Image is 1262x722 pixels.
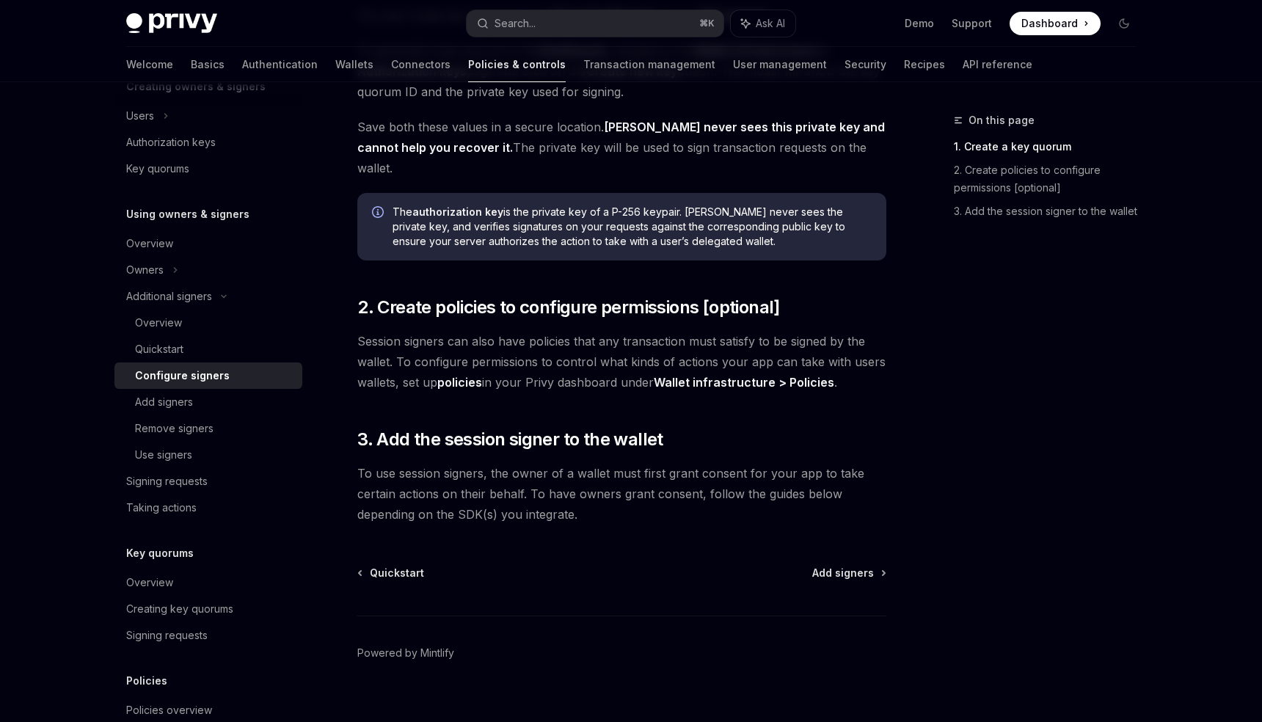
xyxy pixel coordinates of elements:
a: Overview [114,230,302,257]
a: Demo [905,16,934,31]
strong: authorization key [412,205,503,218]
div: Overview [126,235,173,252]
div: Overview [135,314,182,332]
span: Add signers [812,566,874,580]
a: Support [952,16,992,31]
span: 3. Add the session signer to the wallet [357,428,663,451]
div: Use signers [135,446,192,464]
a: Dashboard [1010,12,1101,35]
span: Dashboard [1021,16,1078,31]
a: 1. Create a key quorum [954,135,1148,158]
a: 3. Add the session signer to the wallet [954,200,1148,223]
a: Add signers [114,389,302,415]
div: Quickstart [135,340,183,358]
a: Policies & controls [468,47,566,82]
div: Policies overview [126,701,212,719]
span: Quickstart [370,566,424,580]
h5: Using owners & signers [126,205,249,223]
a: Overview [114,310,302,336]
span: Session signers can also have policies that any transaction must satisfy to be signed by the wall... [357,331,886,393]
a: Quickstart [359,566,424,580]
div: Owners [126,261,164,279]
div: Configure signers [135,367,230,384]
span: To use session signers, the owner of a wallet must first grant consent for your app to take certa... [357,463,886,525]
a: Transaction management [583,47,715,82]
span: 2. Create policies to configure permissions [optional] [357,296,780,319]
a: Authorization keys [114,129,302,156]
svg: Info [372,206,387,221]
button: Search...⌘K [467,10,723,37]
span: Save both these values in a secure location. The private key will be used to sign transaction req... [357,117,886,178]
div: Search... [495,15,536,32]
div: Remove signers [135,420,214,437]
strong: Wallet infrastructure > Policies [654,375,834,390]
a: Signing requests [114,622,302,649]
div: Signing requests [126,473,208,490]
div: Key quorums [126,160,189,178]
a: Basics [191,47,225,82]
a: Creating key quorums [114,596,302,622]
div: Taking actions [126,499,197,517]
a: Taking actions [114,495,302,521]
h5: Key quorums [126,544,194,562]
a: Powered by Mintlify [357,646,454,660]
h5: Policies [126,672,167,690]
div: Authorization keys [126,134,216,151]
a: Overview [114,569,302,596]
a: Authentication [242,47,318,82]
div: Users [126,107,154,125]
a: Wallets [335,47,373,82]
a: Remove signers [114,415,302,442]
a: 2. Create policies to configure permissions [optional] [954,158,1148,200]
a: Key quorums [114,156,302,182]
span: The is the private key of a P-256 keypair. [PERSON_NAME] never sees the private key, and verifies... [393,205,872,249]
div: Overview [126,574,173,591]
a: Add signers [812,566,885,580]
button: Ask AI [731,10,795,37]
img: dark logo [126,13,217,34]
div: Additional signers [126,288,212,305]
div: Creating key quorums [126,600,233,618]
div: Signing requests [126,627,208,644]
button: Toggle dark mode [1112,12,1136,35]
div: Add signers [135,393,193,411]
a: API reference [963,47,1032,82]
a: Connectors [391,47,451,82]
a: policies [437,375,482,390]
span: Ask AI [756,16,785,31]
strong: [PERSON_NAME] never sees this private key and cannot help you recover it. [357,120,885,155]
a: Recipes [904,47,945,82]
a: Signing requests [114,468,302,495]
a: Configure signers [114,362,302,389]
a: Quickstart [114,336,302,362]
a: Security [845,47,886,82]
span: ⌘ K [699,18,715,29]
span: On this page [969,112,1035,129]
a: User management [733,47,827,82]
a: Welcome [126,47,173,82]
a: Use signers [114,442,302,468]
